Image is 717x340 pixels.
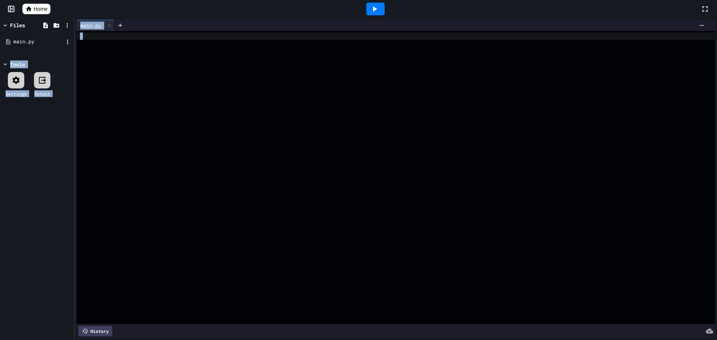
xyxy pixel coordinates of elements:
div: Output [34,90,50,97]
div: History [78,326,112,336]
div: Settings [6,90,27,97]
div: Files [10,21,25,29]
div: main.py [13,38,63,46]
div: main.py [77,20,114,31]
div: main.py [77,22,105,29]
span: Home [34,5,47,13]
a: Home [22,4,50,14]
div: 1 [77,32,84,40]
div: Tools [10,60,25,68]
